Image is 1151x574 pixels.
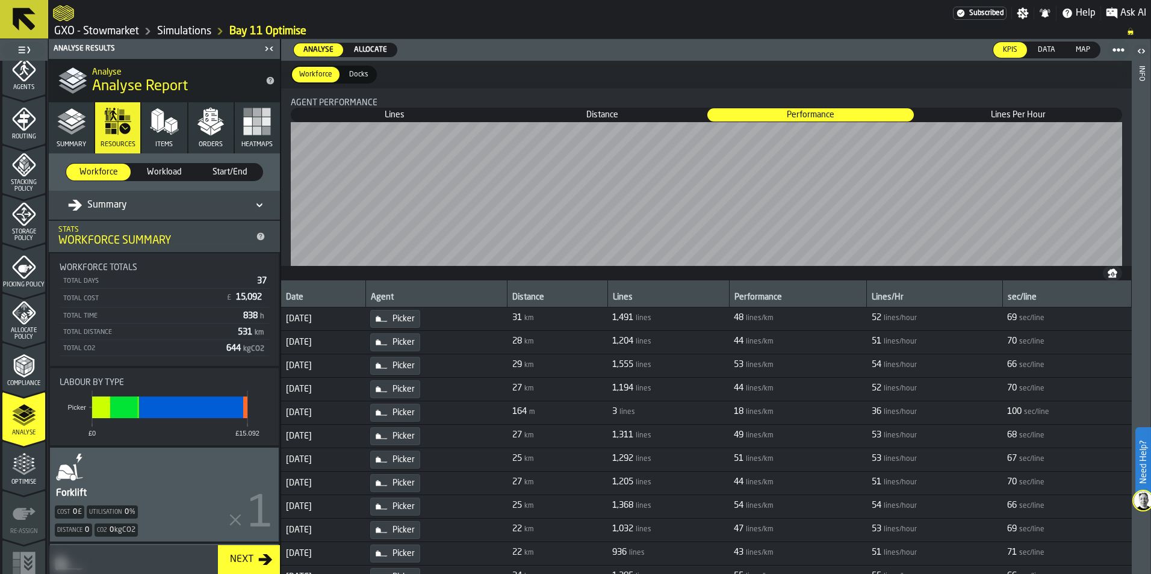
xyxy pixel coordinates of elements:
div: stat-Workforce Totals [50,253,279,366]
span: Picker [392,431,415,441]
span: 27 [512,383,522,393]
div: thumb [198,164,262,181]
span: km [524,314,534,322]
span: lines/km [746,338,774,346]
li: menu Re-assign [2,490,45,539]
div: Picker [370,380,420,398]
span: sec/line [1019,431,1044,440]
button: button-Next [218,545,280,574]
div: Picker [370,545,420,563]
span: Analyse [299,45,338,55]
span: £ [227,294,231,302]
span: lines [636,361,651,369]
span: FormattedValue [1007,383,1047,395]
span: Storage Policy [2,229,45,242]
li: menu Compliance [2,342,45,390]
span: [DATE] [286,314,361,324]
span: 69 [1007,313,1017,322]
span: 70 [1007,383,1017,393]
a: link-to-/wh/i/1f322264-80fa-4175-88bb-566e6213dfa5 [54,25,139,38]
div: Picker [370,404,420,422]
span: lines/km [746,408,774,416]
span: FormattedValue [512,454,536,466]
div: thumb [993,42,1027,58]
span: FormattedValue [1007,430,1047,442]
span: Performance [708,109,913,121]
label: Cost [57,509,70,516]
span: Picker [392,314,415,324]
div: Workforce Summary [58,234,251,247]
span: Heatmaps [241,141,273,149]
span: Agents [2,84,45,91]
span: FormattedValue [872,477,919,489]
span: FormattedValue [734,336,776,348]
span: 644 [226,344,267,353]
span: 66 [1007,360,1017,369]
div: Lines/Hr [872,292,997,304]
span: FormattedValue [734,313,776,325]
span: 53 [872,454,881,463]
span: FormattedValue [612,313,654,325]
span: 51 [872,336,881,346]
span: FormattedValue [612,407,638,419]
span: Stacking Policy [2,179,45,193]
div: Performance [734,292,861,304]
span: FormattedValue [1007,313,1047,325]
div: Co2 [95,523,138,537]
a: link-to-/wh/i/1f322264-80fa-4175-88bb-566e6213dfa5/simulations/f62f2817-2fdc-4218-a339-12a7715aead4 [229,25,306,38]
button: button- [1103,266,1122,280]
span: Labour by Type [60,378,124,387]
span: Docks [344,69,373,80]
span: [DATE] [286,478,361,488]
span: 1,292 [612,454,633,463]
span: lines [636,455,651,463]
span: sec/line [1019,361,1044,369]
span: Lines [292,109,497,121]
span: [DATE] [286,384,361,394]
div: Picker [370,333,420,351]
div: Lines [613,292,724,304]
span: FormattedValue [512,360,536,372]
span: 44 [734,477,743,487]
span: Subscribed [969,9,1004,17]
span: FormattedValue [734,383,776,395]
div: thumb [132,164,196,181]
label: button-switch-multi-Start/End [197,163,263,181]
label: button-switch-multi-KPIs [993,42,1028,58]
span: Compliance [2,380,45,387]
label: button-switch-multi-Docks [341,66,377,84]
label: Co2 [97,527,107,534]
a: logo-header [53,2,74,24]
span: Map [1071,45,1095,55]
span: 48 [734,313,743,322]
div: Date [286,292,361,304]
div: sec/line [1008,292,1126,304]
span: 54 [872,360,881,369]
label: Need Help? [1137,428,1150,496]
label: button-switch-multi-Workload [131,163,197,181]
span: 51 [734,454,743,463]
span: Agent performance [291,98,377,108]
span: Resources [101,141,135,149]
span: 52 [872,383,881,393]
div: Picker [370,521,420,539]
span: [DATE] [286,408,361,418]
span: FormattedValue [512,430,536,442]
span: Re-assign [2,528,45,535]
span: lines/km [746,314,774,322]
span: Workforce [71,166,126,178]
label: button-switch-multi-Map [1066,42,1100,58]
span: FormattedValue [1007,407,1052,419]
span: lines/hour [884,431,917,440]
span: 838 [243,312,267,320]
div: thumb [1028,42,1065,58]
span: Ask AI [1120,6,1146,20]
span: lines/hour [884,478,917,487]
div: Menu Subscription [953,7,1007,20]
div: StatList-item-Total CO2 [60,340,269,356]
span: km [255,329,264,336]
span: 15,092 [236,293,264,301]
span: 37 [257,277,267,285]
div: Total Distance [62,329,233,336]
span: FormattedValue [734,477,776,489]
